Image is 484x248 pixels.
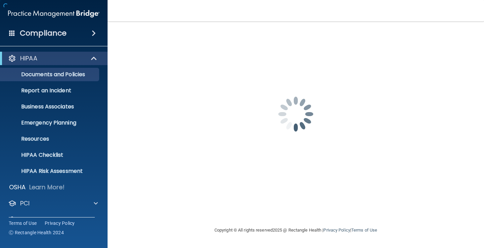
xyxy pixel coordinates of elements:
img: spinner.e123f6fc.gif [262,81,329,148]
p: Documents and Policies [4,71,96,78]
a: OfficeSafe University [8,215,98,224]
p: OfficeSafe University [20,215,84,224]
a: PCI [8,199,98,207]
p: HIPAA Risk Assessment [4,168,96,175]
p: Emergency Planning [4,119,96,126]
p: OSHA [9,183,26,191]
p: Learn More! [29,183,65,191]
a: HIPAA [8,54,97,62]
a: Terms of Use [9,220,37,227]
span: Ⓒ Rectangle Health 2024 [9,229,64,236]
div: Copyright © All rights reserved 2025 @ Rectangle Health | | [173,219,418,241]
img: PMB logo [8,7,99,20]
p: HIPAA Checklist [4,152,96,158]
a: Privacy Policy [45,220,75,227]
p: PCI [20,199,30,207]
p: HIPAA [20,54,37,62]
h4: Compliance [20,29,67,38]
p: Report an Incident [4,87,96,94]
p: Business Associates [4,103,96,110]
a: Terms of Use [351,228,377,233]
a: Privacy Policy [323,228,350,233]
iframe: Drift Widget Chat Controller [368,201,476,228]
p: Resources [4,136,96,142]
